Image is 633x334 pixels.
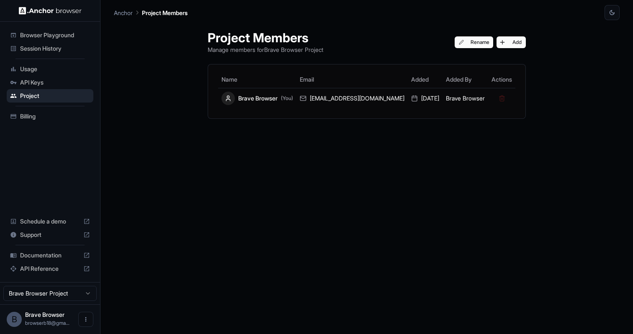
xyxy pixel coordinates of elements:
span: Usage [20,65,90,73]
span: browserb18@gmail.com [25,320,69,326]
span: (You) [281,95,293,102]
div: Project [7,89,93,103]
button: Rename [455,36,494,48]
th: Email [296,71,408,88]
span: Documentation [20,251,80,259]
div: Documentation [7,249,93,262]
span: API Reference [20,265,80,273]
div: Brave Browser [221,92,293,105]
p: Project Members [142,8,188,17]
td: Brave Browser [443,88,488,108]
span: Schedule a demo [20,217,80,226]
button: Open menu [78,312,93,327]
nav: breadcrumb [114,8,188,17]
div: Session History [7,42,93,55]
span: Browser Playground [20,31,90,39]
span: Brave Browser [25,311,64,318]
span: API Keys [20,78,90,87]
div: API Reference [7,262,93,275]
th: Added [408,71,443,88]
button: Add [497,36,526,48]
p: Manage members for Brave Browser Project [208,45,323,54]
div: Browser Playground [7,28,93,42]
div: Support [7,228,93,242]
div: Billing [7,110,93,123]
span: Support [20,231,80,239]
div: Schedule a demo [7,215,93,228]
div: [DATE] [411,94,439,103]
p: Anchor [114,8,133,17]
div: [EMAIL_ADDRESS][DOMAIN_NAME] [300,94,404,103]
span: Session History [20,44,90,53]
div: API Keys [7,76,93,89]
th: Name [218,71,296,88]
span: Project [20,92,90,100]
span: Billing [20,112,90,121]
th: Actions [488,71,515,88]
h1: Project Members [208,30,323,45]
div: B [7,312,22,327]
div: Usage [7,62,93,76]
th: Added By [443,71,488,88]
img: Anchor Logo [19,7,82,15]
